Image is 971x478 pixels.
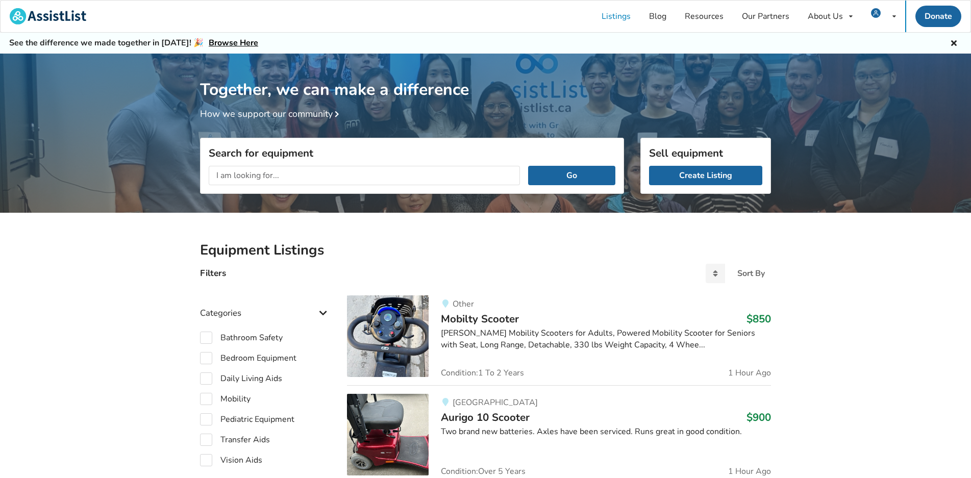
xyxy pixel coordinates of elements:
[209,146,615,160] h3: Search for equipment
[453,397,538,408] span: [GEOGRAPHIC_DATA]
[640,1,676,32] a: Blog
[9,38,258,48] h5: See the difference we made together in [DATE]! 🎉
[347,295,771,385] a: mobility-mobilty scooterOtherMobilty Scooter$850[PERSON_NAME] Mobility Scooters for Adults, Power...
[728,369,771,377] span: 1 Hour Ago
[200,393,251,405] label: Mobility
[200,413,294,425] label: Pediatric Equipment
[453,298,474,310] span: Other
[733,1,799,32] a: Our Partners
[200,372,282,385] label: Daily Living Aids
[808,12,843,20] div: About Us
[441,328,771,351] div: [PERSON_NAME] Mobility Scooters for Adults, Powered Mobility Scooter for Seniors with Seat, Long ...
[441,312,519,326] span: Mobilty Scooter
[209,166,520,185] input: I am looking for...
[209,37,258,48] a: Browse Here
[528,166,615,185] button: Go
[200,287,331,323] div: Categories
[200,332,283,344] label: Bathroom Safety
[915,6,961,27] a: Donate
[441,426,771,438] div: Two brand new batteries. Axles have been serviced. Runs great in good condition.
[200,54,771,100] h1: Together, we can make a difference
[200,241,771,259] h2: Equipment Listings
[676,1,733,32] a: Resources
[347,295,429,377] img: mobility-mobilty scooter
[441,467,526,475] span: Condition: Over 5 Years
[200,434,270,446] label: Transfer Aids
[200,352,296,364] label: Bedroom Equipment
[746,312,771,325] h3: $850
[441,410,530,424] span: Aurigo 10 Scooter
[746,411,771,424] h3: $900
[10,8,86,24] img: assistlist-logo
[592,1,640,32] a: Listings
[200,267,226,279] h4: Filters
[737,269,765,278] div: Sort By
[200,108,343,120] a: How we support our community
[728,467,771,475] span: 1 Hour Ago
[649,146,762,160] h3: Sell equipment
[871,8,881,18] img: user icon
[441,369,524,377] span: Condition: 1 To 2 Years
[347,394,429,475] img: mobility-aurigo 10 scooter
[649,166,762,185] a: Create Listing
[200,454,262,466] label: Vision Aids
